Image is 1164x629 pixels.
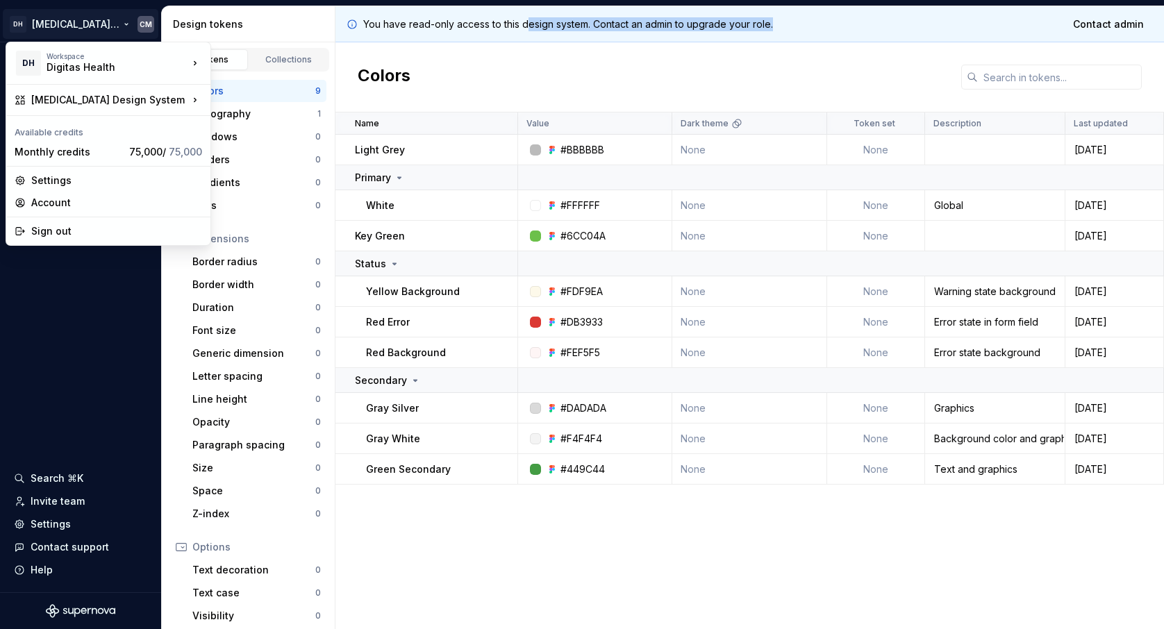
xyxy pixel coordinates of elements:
[9,119,208,141] div: Available credits
[31,93,188,107] div: [MEDICAL_DATA] Design System
[31,196,202,210] div: Account
[169,146,202,158] span: 75,000
[47,60,165,74] div: Digitas Health
[16,51,41,76] div: DH
[47,52,188,60] div: Workspace
[31,224,202,238] div: Sign out
[31,174,202,187] div: Settings
[129,146,202,158] span: 75,000 /
[15,145,124,159] div: Monthly credits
